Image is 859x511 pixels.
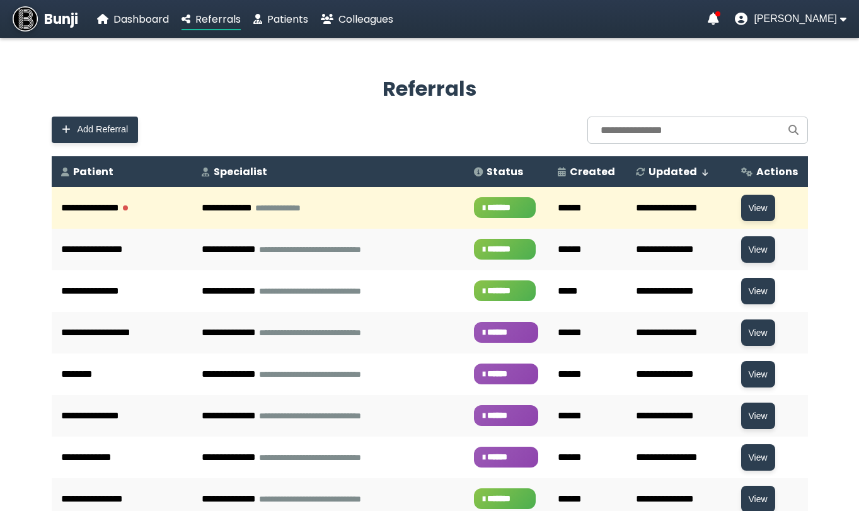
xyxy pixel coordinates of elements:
[267,12,308,26] span: Patients
[78,124,129,135] span: Add Referral
[52,156,192,187] th: Patient
[192,156,464,187] th: Specialist
[741,278,775,304] button: View
[195,12,241,26] span: Referrals
[113,12,169,26] span: Dashboard
[741,195,775,221] button: View
[13,6,38,32] img: Bunji Dental Referral Management
[708,13,719,25] a: Notifications
[741,403,775,429] button: View
[754,13,837,25] span: [PERSON_NAME]
[44,9,78,30] span: Bunji
[741,361,775,388] button: View
[13,6,78,32] a: Bunji
[52,74,808,104] h2: Referrals
[338,12,393,26] span: Colleagues
[735,13,846,25] button: User menu
[548,156,626,187] th: Created
[741,319,775,346] button: View
[741,236,775,263] button: View
[626,156,732,187] th: Updated
[321,11,393,27] a: Colleagues
[253,11,308,27] a: Patients
[464,156,548,187] th: Status
[97,11,169,27] a: Dashboard
[52,117,139,143] button: Add Referral
[741,444,775,471] button: View
[732,156,808,187] th: Actions
[182,11,241,27] a: Referrals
